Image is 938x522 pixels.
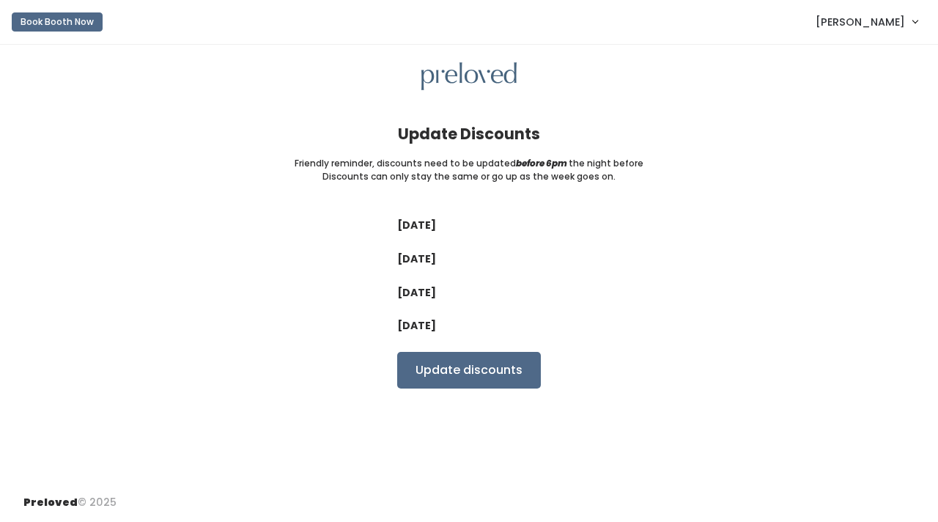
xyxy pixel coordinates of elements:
a: Book Booth Now [12,6,103,38]
label: [DATE] [397,218,436,233]
div: © 2025 [23,483,117,510]
label: [DATE] [397,251,436,267]
label: [DATE] [397,318,436,334]
a: [PERSON_NAME] [801,6,932,37]
small: Discounts can only stay the same or go up as the week goes on. [322,170,616,183]
button: Book Booth Now [12,12,103,32]
label: [DATE] [397,285,436,301]
h4: Update Discounts [398,125,540,142]
input: Update discounts [397,352,541,389]
small: Friendly reminder, discounts need to be updated the night before [295,157,643,170]
i: before 6pm [516,157,567,169]
span: [PERSON_NAME] [816,14,905,30]
img: preloved logo [421,62,517,91]
span: Preloved [23,495,78,510]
